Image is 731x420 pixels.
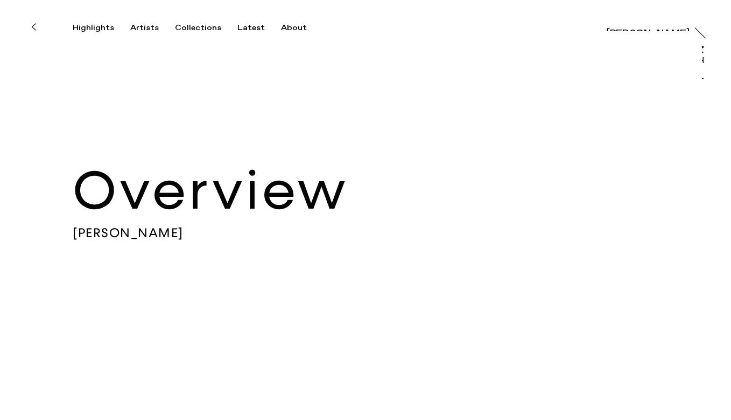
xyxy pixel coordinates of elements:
[73,23,130,33] button: Highlights
[607,20,690,31] a: [PERSON_NAME]
[237,23,281,33] button: Latest
[73,225,658,241] span: [PERSON_NAME]
[73,158,658,225] h2: Overview
[175,23,221,33] div: Collections
[130,23,175,33] button: Artists
[281,23,323,33] button: About
[130,23,159,33] div: Artists
[702,44,713,88] a: At Trayler
[175,23,237,33] button: Collections
[237,23,265,33] div: Latest
[281,23,307,33] div: About
[695,44,704,89] div: At Trayler
[73,23,114,33] div: Highlights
